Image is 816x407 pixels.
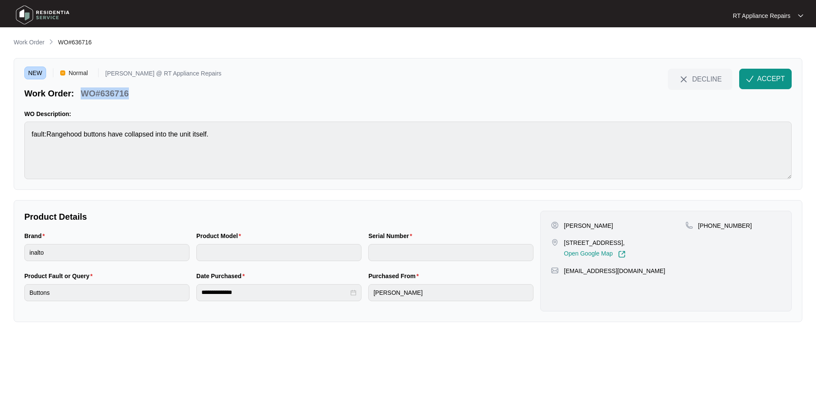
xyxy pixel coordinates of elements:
[564,250,625,258] a: Open Google Map
[105,70,221,79] p: [PERSON_NAME] @ RT Appliance Repairs
[24,284,189,301] input: Product Fault or Query
[24,87,74,99] p: Work Order:
[798,14,803,18] img: dropdown arrow
[196,272,248,280] label: Date Purchased
[58,39,92,46] span: WO#636716
[201,288,349,297] input: Date Purchased
[48,38,55,45] img: chevron-right
[564,238,625,247] p: [STREET_ADDRESS],
[81,87,128,99] p: WO#636716
[551,238,559,246] img: map-pin
[668,69,732,89] button: close-IconDECLINE
[60,70,65,76] img: Vercel Logo
[746,75,754,83] img: check-Icon
[24,110,792,118] p: WO Description:
[733,12,790,20] p: RT Appliance Repairs
[24,67,46,79] span: NEW
[196,232,245,240] label: Product Model
[24,211,533,223] p: Product Details
[679,74,689,84] img: close-Icon
[551,221,559,229] img: user-pin
[564,267,665,275] p: [EMAIL_ADDRESS][DOMAIN_NAME]
[12,38,46,47] a: Work Order
[698,221,752,230] p: [PHONE_NUMBER]
[24,232,48,240] label: Brand
[13,2,73,28] img: residentia service logo
[24,272,96,280] label: Product Fault or Query
[551,267,559,274] img: map-pin
[757,74,785,84] span: ACCEPT
[692,74,722,84] span: DECLINE
[685,221,693,229] img: map-pin
[618,250,626,258] img: Link-External
[368,284,533,301] input: Purchased From
[24,122,792,179] textarea: fault:Rangehood buttons have collapsed into the unit itself.
[65,67,91,79] span: Normal
[24,244,189,261] input: Brand
[14,38,44,47] p: Work Order
[196,244,361,261] input: Product Model
[368,244,533,261] input: Serial Number
[368,232,415,240] label: Serial Number
[368,272,422,280] label: Purchased From
[739,69,792,89] button: check-IconACCEPT
[564,221,613,230] p: [PERSON_NAME]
